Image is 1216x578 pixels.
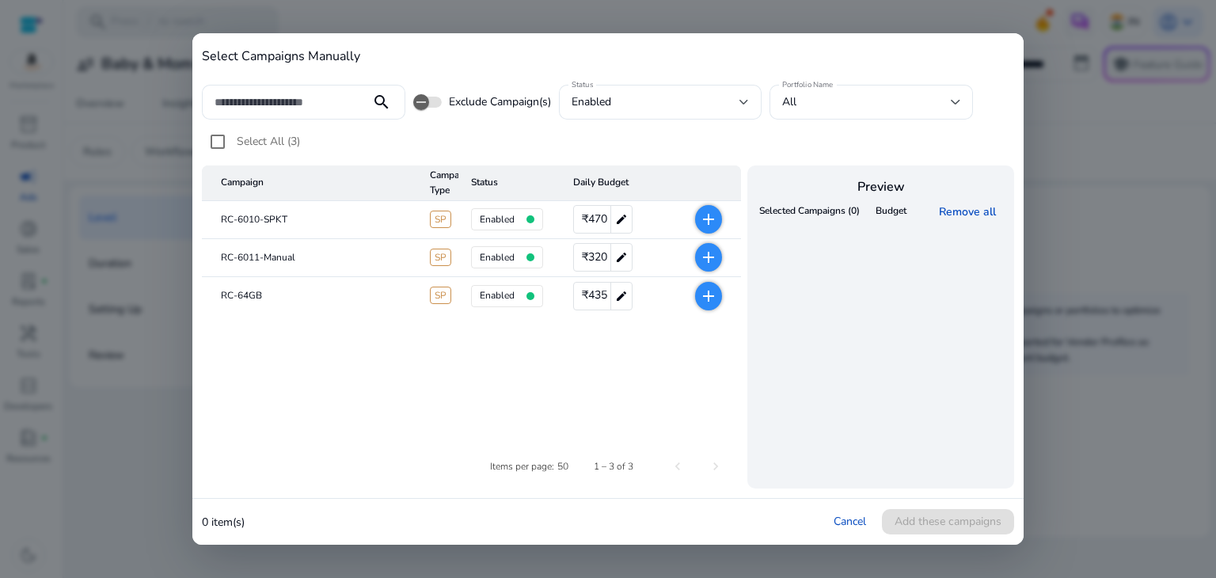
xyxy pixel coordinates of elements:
div: Items per page: [490,459,554,473]
span: Exclude Campaign(s) [449,94,551,110]
h4: enabled [480,214,515,225]
mat-label: Portfolio Name [782,79,834,90]
mat-label: Status [572,79,593,90]
mat-icon: add [699,287,718,306]
span: All [782,94,796,109]
mat-cell: RC-64GB [202,277,417,315]
mat-icon: edit [610,283,632,310]
mat-icon: add [699,210,718,229]
th: Selected Campaigns (0) [755,200,864,224]
span: SP [430,211,451,228]
span: SP [430,287,451,304]
span: SP [430,249,451,266]
span: ₹470 [582,207,607,232]
mat-header-cell: Status [458,165,560,201]
mat-icon: edit [610,244,632,271]
h4: Preview [755,180,1006,195]
h4: enabled [480,252,515,263]
th: Budget [866,200,916,224]
div: 50 [557,459,568,473]
p: 0 item(s) [202,514,245,530]
mat-icon: edit [610,206,632,233]
mat-icon: search [363,93,401,112]
mat-header-cell: Daily Budget [560,165,671,201]
span: enabled [572,94,611,109]
a: Remove all [939,204,1002,219]
mat-icon: add [699,248,718,267]
h4: enabled [480,290,515,301]
mat-header-cell: Campaign [202,165,417,201]
mat-cell: RC-6010-SPKT [202,201,417,239]
span: ₹435 [582,283,607,308]
mat-cell: RC-6011-Manual [202,239,417,277]
div: 1 – 3 of 3 [594,459,633,473]
span: Select All (3) [237,134,300,149]
span: ₹320 [582,245,607,270]
a: Cancel [834,514,866,529]
h4: Select Campaigns Manually [202,49,1014,64]
mat-header-cell: Campaign Type [417,165,458,201]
